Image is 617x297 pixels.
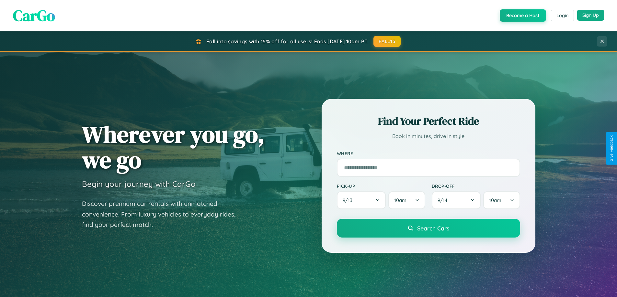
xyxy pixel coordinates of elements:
button: 10am [388,191,425,209]
button: Login [551,10,574,21]
p: Book in minutes, drive in style [337,132,520,141]
span: 10am [394,197,406,203]
button: Become a Host [500,9,546,22]
button: Sign Up [577,10,604,21]
label: Where [337,151,520,156]
h3: Begin your journey with CarGo [82,179,196,189]
button: Search Cars [337,219,520,238]
button: FALL15 [373,36,401,47]
button: 9/14 [432,191,481,209]
span: 9 / 14 [438,197,451,203]
span: CarGo [13,5,55,26]
p: Discover premium car rentals with unmatched convenience. From luxury vehicles to everyday rides, ... [82,198,244,230]
span: Fall into savings with 15% off for all users! Ends [DATE] 10am PT. [206,38,369,45]
button: 9/13 [337,191,386,209]
h2: Find Your Perfect Ride [337,114,520,128]
label: Drop-off [432,183,520,189]
div: Give Feedback [609,135,614,162]
h1: Wherever you go, we go [82,122,265,173]
span: 9 / 13 [343,197,356,203]
span: 10am [489,197,501,203]
label: Pick-up [337,183,425,189]
button: 10am [483,191,520,209]
span: Search Cars [417,225,449,232]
